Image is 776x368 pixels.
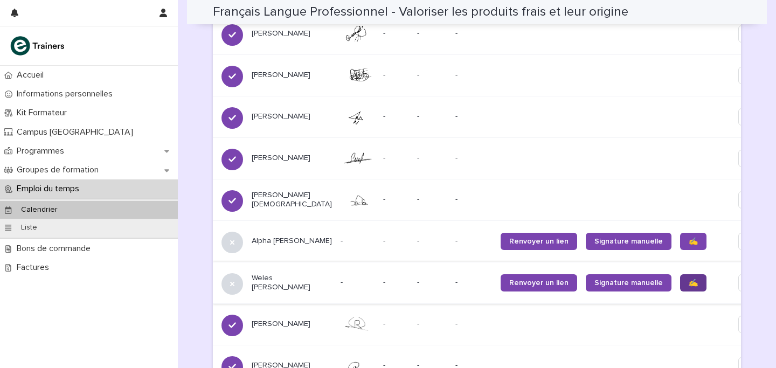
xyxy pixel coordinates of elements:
[12,184,88,194] p: Emploi du temps
[417,154,447,163] p: -
[455,29,492,38] p: -
[12,70,52,80] p: Accueil
[341,151,375,165] img: 8MhotkmWNOyV3pHi0pXpWYCnjh4MJ1H4ubN2GnXrXJc
[341,193,375,206] img: DHqIGQSL0HaSqxzQgfrqmMY83RvRRaOzD9S-DefQOmM
[252,320,332,329] p: [PERSON_NAME]
[12,127,142,137] p: Campus [GEOGRAPHIC_DATA]
[12,89,121,99] p: Informations personnelles
[383,276,387,287] p: -
[383,151,387,163] p: -
[383,68,387,80] p: -
[455,154,492,163] p: -
[417,278,447,287] p: -
[455,320,492,329] p: -
[383,110,387,121] p: -
[501,233,577,250] a: Renvoyer un lien
[12,223,46,232] p: Liste
[341,278,375,287] p: -
[417,29,447,38] p: -
[341,237,375,246] p: -
[738,67,770,84] button: Edit
[738,108,770,126] button: Edit
[455,71,492,80] p: -
[417,320,447,329] p: -
[509,279,569,287] span: Renvoyer un lien
[738,316,770,333] button: Edit
[252,191,332,209] p: [PERSON_NAME][DEMOGRAPHIC_DATA]
[738,150,770,167] button: Edit
[509,238,569,245] span: Renvoyer un lien
[594,279,663,287] span: Signature manuelle
[341,68,375,82] img: A__XacX1JxHLeNUAxgOrygtg7ht7gSuafq-nltplWc0
[383,317,387,329] p: -
[12,146,73,156] p: Programmes
[586,233,671,250] a: Signature manuelle
[417,112,447,121] p: -
[12,244,99,254] p: Bons de commande
[341,26,375,42] img: 2-xBBAhGcTjgqtaVX55XkMaGs9syXqDNuvYwpYQUl9k
[383,234,387,246] p: -
[12,108,75,118] p: Kit Formateur
[680,274,706,291] a: ✍️
[12,205,66,214] p: Calendrier
[341,317,375,331] img: 8B4o6puMqZ5wEIZagpMCrgG7l9AUMj7pIuQgjck4mSI
[383,27,387,38] p: -
[9,35,68,57] img: K0CqGN7SDeD6s4JG8KQk
[252,112,332,121] p: [PERSON_NAME]
[738,274,770,291] button: Edit
[383,193,387,204] p: -
[689,279,698,287] span: ✍️
[455,278,492,287] p: -
[252,71,332,80] p: [PERSON_NAME]
[417,195,447,204] p: -
[417,71,447,80] p: -
[455,112,492,121] p: -
[341,109,375,125] img: NBMzto6uoHinP0KbVvd2IYEGvfFQVxWs2d8oQ677ByY
[738,233,770,250] button: Edit
[586,274,671,291] a: Signature manuelle
[12,165,107,175] p: Groupes de formation
[738,191,770,209] button: Edit
[738,25,770,43] button: Edit
[501,274,577,291] a: Renvoyer un lien
[417,237,447,246] p: -
[252,237,332,246] p: Alpha [PERSON_NAME]
[689,238,698,245] span: ✍️
[252,29,332,38] p: [PERSON_NAME]
[252,274,332,292] p: Weles [PERSON_NAME]
[455,195,492,204] p: -
[680,233,706,250] a: ✍️
[455,237,492,246] p: -
[213,4,628,20] h2: Français Langue Professionnel - Valoriser les produits frais et leur origine
[594,238,663,245] span: Signature manuelle
[12,262,58,273] p: Factures
[252,154,332,163] p: [PERSON_NAME]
